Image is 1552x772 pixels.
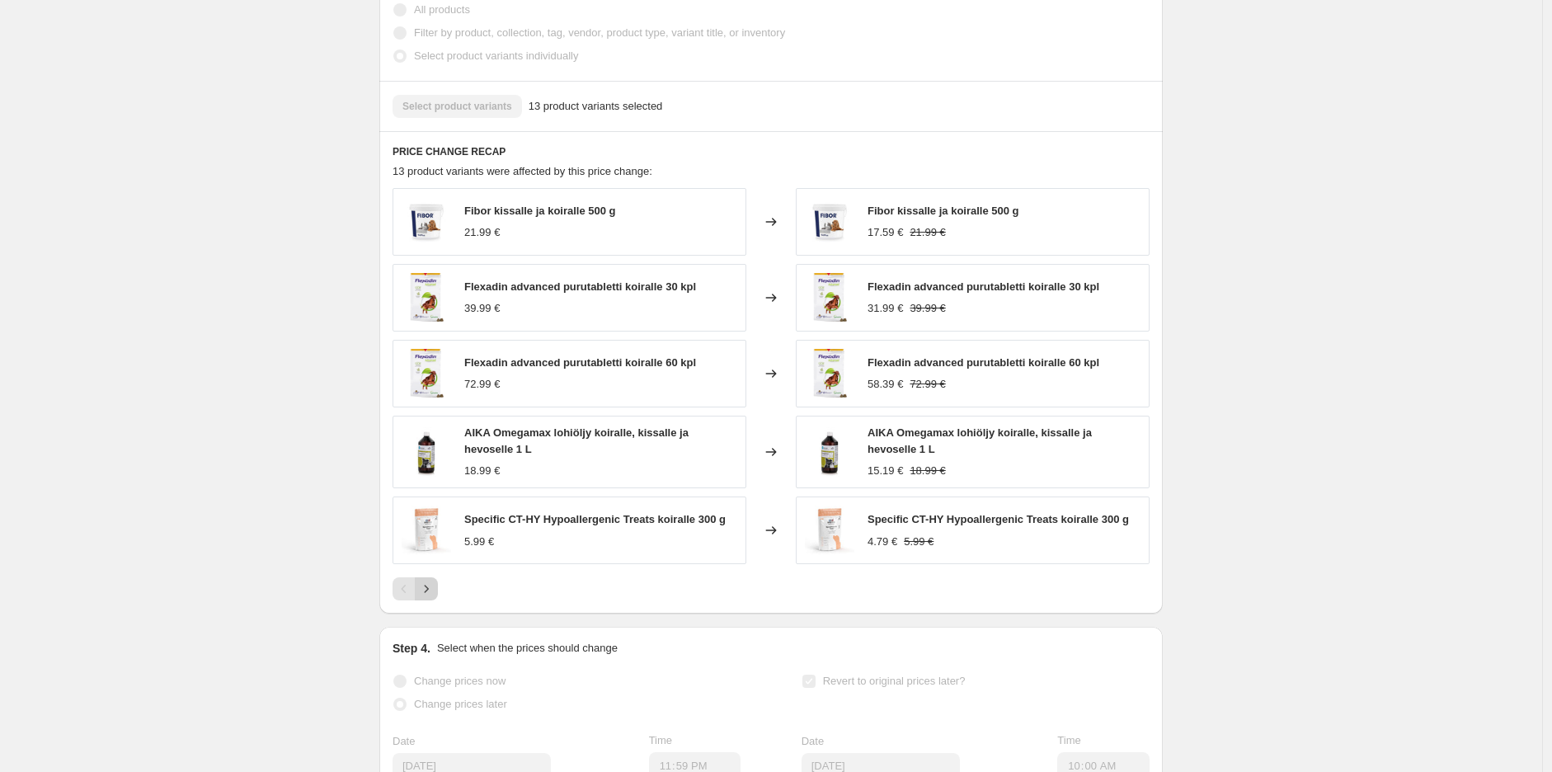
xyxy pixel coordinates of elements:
[402,273,451,322] img: Flexadin-30-chews_Boswelia-logolla_80x.png
[1057,734,1080,746] span: Time
[805,506,854,555] img: CT-HY-new-bag_80x.jpg
[402,197,451,247] img: FIBORKOIRALLEJAKISSALLE_80x.jpg
[868,534,897,550] div: 4.79 €
[910,224,945,241] strike: 21.99 €
[464,356,696,369] span: Flexadin advanced purutabletti koiralle 60 kpl
[464,224,500,241] div: 21.99 €
[868,356,1099,369] span: Flexadin advanced purutabletti koiralle 60 kpl
[402,427,451,477] img: omegamax_80x.jpg
[529,98,663,115] span: 13 product variants selected
[437,640,618,657] p: Select when the prices should change
[910,376,945,393] strike: 72.99 €
[414,3,470,16] span: All products
[393,640,430,657] h2: Step 4.
[805,273,854,322] img: Flexadin-30-chews_Boswelia-logolla_80x.png
[805,197,854,247] img: FIBORKOIRALLEJAKISSALLE_80x.jpg
[464,205,616,217] span: Fibor kissalle ja koiralle 500 g
[805,349,854,398] img: Flexadin-60-chews_Boswelia-logolla_80x.png
[805,427,854,477] img: omegamax_80x.jpg
[868,463,903,479] div: 15.19 €
[910,300,945,317] strike: 39.99 €
[464,534,494,550] div: 5.99 €
[402,349,451,398] img: Flexadin-60-chews_Boswelia-logolla_80x.png
[868,300,903,317] div: 31.99 €
[393,577,438,600] nav: Pagination
[464,463,500,479] div: 18.99 €
[464,300,500,317] div: 39.99 €
[868,280,1099,293] span: Flexadin advanced purutabletti koiralle 30 kpl
[802,735,824,747] span: Date
[464,426,689,455] span: AIKA Omegamax lohiöljy koiralle, kissalle ja hevoselle 1 L
[649,734,672,746] span: Time
[868,376,903,393] div: 58.39 €
[868,426,1092,455] span: AIKA Omegamax lohiöljy koiralle, kissalle ja hevoselle 1 L
[868,224,903,241] div: 17.59 €
[414,26,785,39] span: Filter by product, collection, tag, vendor, product type, variant title, or inventory
[823,675,966,687] span: Revert to original prices later?
[393,735,415,747] span: Date
[868,513,1129,525] span: Specific CT-HY Hypoallergenic Treats koiralle 300 g
[414,698,507,710] span: Change prices later
[904,534,934,550] strike: 5.99 €
[464,513,726,525] span: Specific CT-HY Hypoallergenic Treats koiralle 300 g
[868,205,1019,217] span: Fibor kissalle ja koiralle 500 g
[464,280,696,293] span: Flexadin advanced purutabletti koiralle 30 kpl
[393,165,652,177] span: 13 product variants were affected by this price change:
[910,463,945,479] strike: 18.99 €
[464,376,500,393] div: 72.99 €
[402,506,451,555] img: CT-HY-new-bag_80x.jpg
[414,49,578,62] span: Select product variants individually
[415,577,438,600] button: Next
[414,675,506,687] span: Change prices now
[393,145,1150,158] h6: PRICE CHANGE RECAP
